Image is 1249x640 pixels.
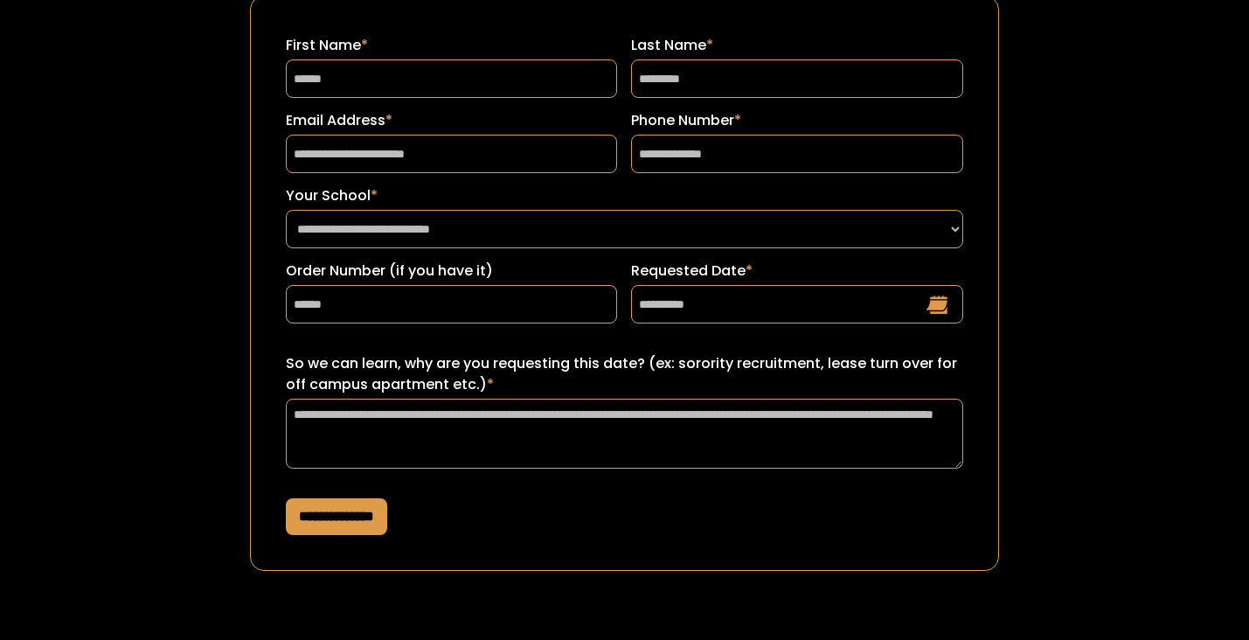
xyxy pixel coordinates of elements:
[631,110,963,131] label: Phone Number
[631,261,963,282] label: Requested Date
[631,35,963,56] label: Last Name
[286,261,618,282] label: Order Number (if you have it)
[286,35,618,56] label: First Name
[286,185,963,206] label: Your School
[286,353,963,395] label: So we can learn, why are you requesting this date? (ex: sorority recruitment, lease turn over for...
[286,110,618,131] label: Email Address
